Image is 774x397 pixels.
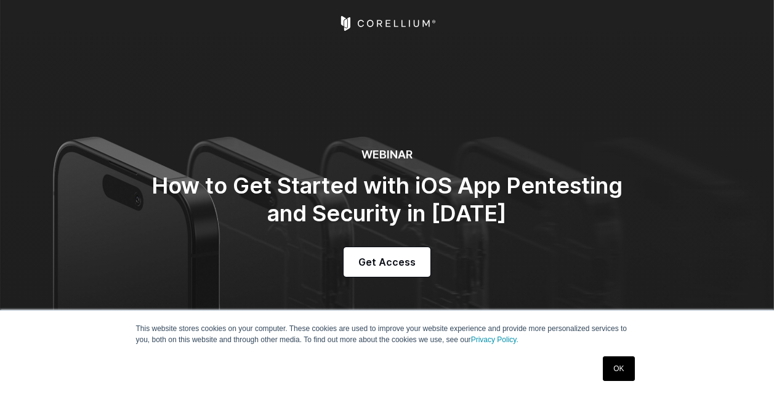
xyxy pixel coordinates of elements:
a: Get Access [344,247,430,277]
h6: WEBINAR [141,148,634,162]
a: OK [603,356,634,381]
a: Corellium Home [338,16,436,31]
a: Privacy Policy. [471,335,518,344]
p: This website stores cookies on your computer. These cookies are used to improve your website expe... [136,323,639,345]
span: Get Access [358,255,416,269]
h2: How to Get Started with iOS App Pentesting and Security in [DATE] [141,172,634,227]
